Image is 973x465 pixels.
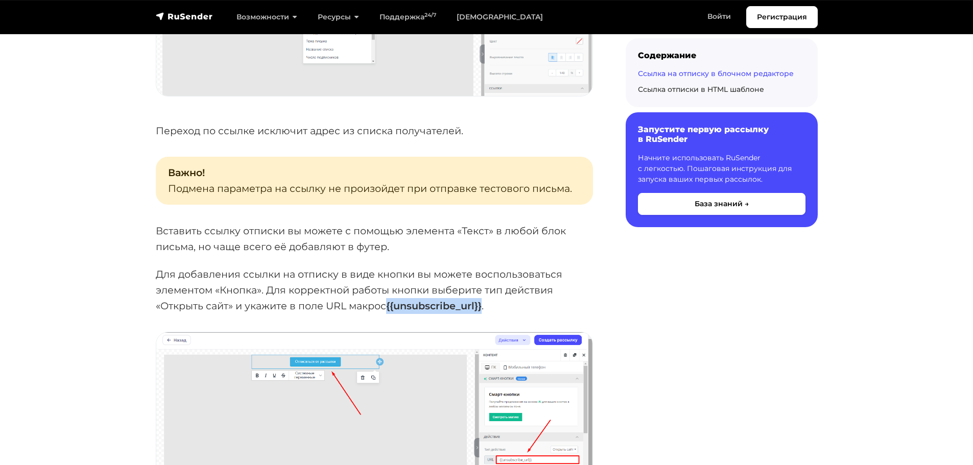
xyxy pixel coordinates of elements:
h6: Запустите первую рассылку в RuSender [638,125,805,144]
a: Поддержка24/7 [369,7,446,28]
p: Переход по ссылке исключит адрес из списка получателей. [156,123,593,139]
a: Ссылка на отписку в блочном редакторе [638,69,794,78]
div: Содержание [638,51,805,60]
p: Начните использовать RuSender с легкостью. Пошаговая инструкция для запуска ваших первых рассылок. [638,153,805,185]
a: Ссылка отписки в HTML шаблоне [638,85,764,94]
a: Войти [697,6,741,27]
a: Запустите первую рассылку в RuSender Начните использовать RuSender с легкостью. Пошаговая инструк... [626,112,818,227]
a: [DEMOGRAPHIC_DATA] [446,7,553,28]
img: RuSender [156,11,213,21]
button: База знаний → [638,193,805,215]
p: Подмена параметра на ссылку не произойдет при отправке тестового письма. [156,157,593,204]
sup: 24/7 [424,12,436,18]
a: Ресурсы [307,7,369,28]
p: Для добавления ссылки на отписку в виде кнопки вы можете воспользоваться элементом «Кнопка». Для ... [156,266,593,313]
a: Возможности [226,7,307,28]
p: Вставить ссылку отписки вы можете с помощью элемента «Текст» в любой блок письма, но чаще всего е... [156,223,593,254]
strong: {{unsubscribe_url}} [386,300,482,312]
a: Регистрация [746,6,818,28]
strong: Важно! [168,166,205,179]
